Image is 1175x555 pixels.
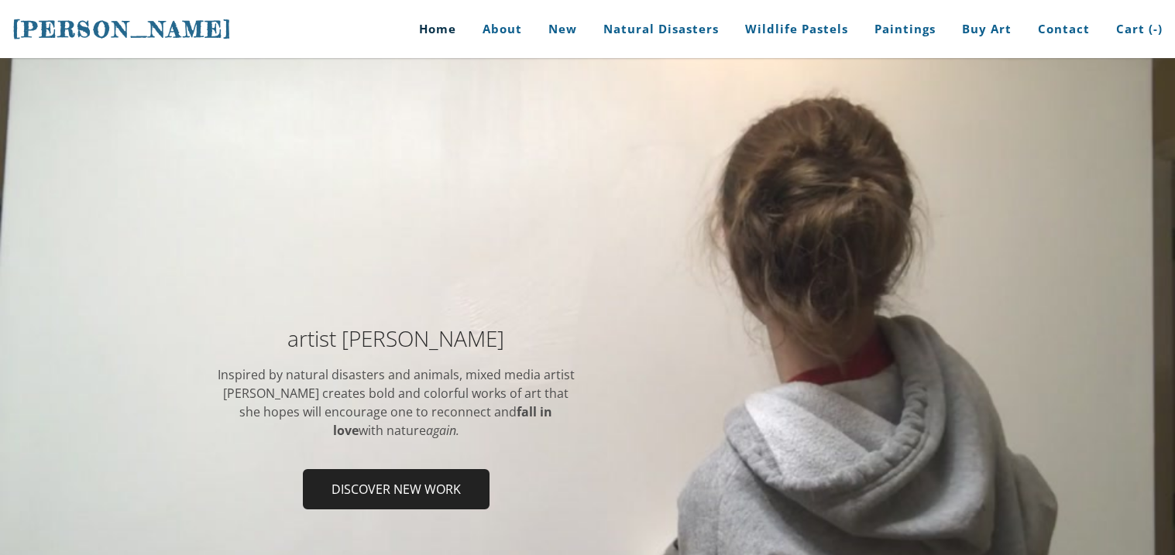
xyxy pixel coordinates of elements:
[12,16,232,43] span: [PERSON_NAME]
[426,422,459,439] em: again.
[1153,21,1158,36] span: -
[216,327,576,349] h2: artist [PERSON_NAME]
[304,471,488,508] span: Discover new work
[303,469,490,509] a: Discover new work
[216,365,576,440] div: Inspired by natural disasters and animals, mixed media artist [PERSON_NAME] ​creates bold and col...
[12,15,232,44] a: [PERSON_NAME]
